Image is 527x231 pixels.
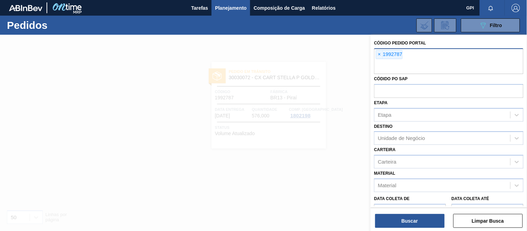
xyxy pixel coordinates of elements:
label: Códido PO SAP [374,76,408,81]
input: dd/mm/yyyy [374,204,446,218]
label: Data coleta de [374,196,410,201]
div: 1992787 [376,50,403,59]
img: TNhmsLtSVTkK8tSr43FrP2fwEKptu5GPRR3wAAAABJRU5ErkJggg== [9,5,42,11]
span: Tarefas [191,4,208,12]
div: Etapa [378,112,392,118]
button: Filtro [461,18,520,32]
label: Data coleta até [452,196,489,201]
div: Unidade de Negócio [378,135,425,141]
label: Carteira [374,147,396,152]
button: Notificações [480,3,502,13]
div: Importar Negociações dos Pedidos [417,18,432,32]
span: Relatórios [312,4,336,12]
label: Etapa [374,100,388,105]
span: Filtro [490,23,502,28]
span: × [376,50,383,59]
div: Solicitação de Revisão de Pedidos [434,18,456,32]
div: Carteira [378,159,396,165]
div: Material [378,182,396,188]
label: Código Pedido Portal [374,41,426,46]
label: Destino [374,124,393,129]
label: Material [374,171,395,176]
input: dd/mm/yyyy [452,204,524,218]
span: Planejamento [215,4,247,12]
span: Composição de Carga [254,4,305,12]
h1: Pedidos [7,21,107,29]
img: Logout [512,4,520,12]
